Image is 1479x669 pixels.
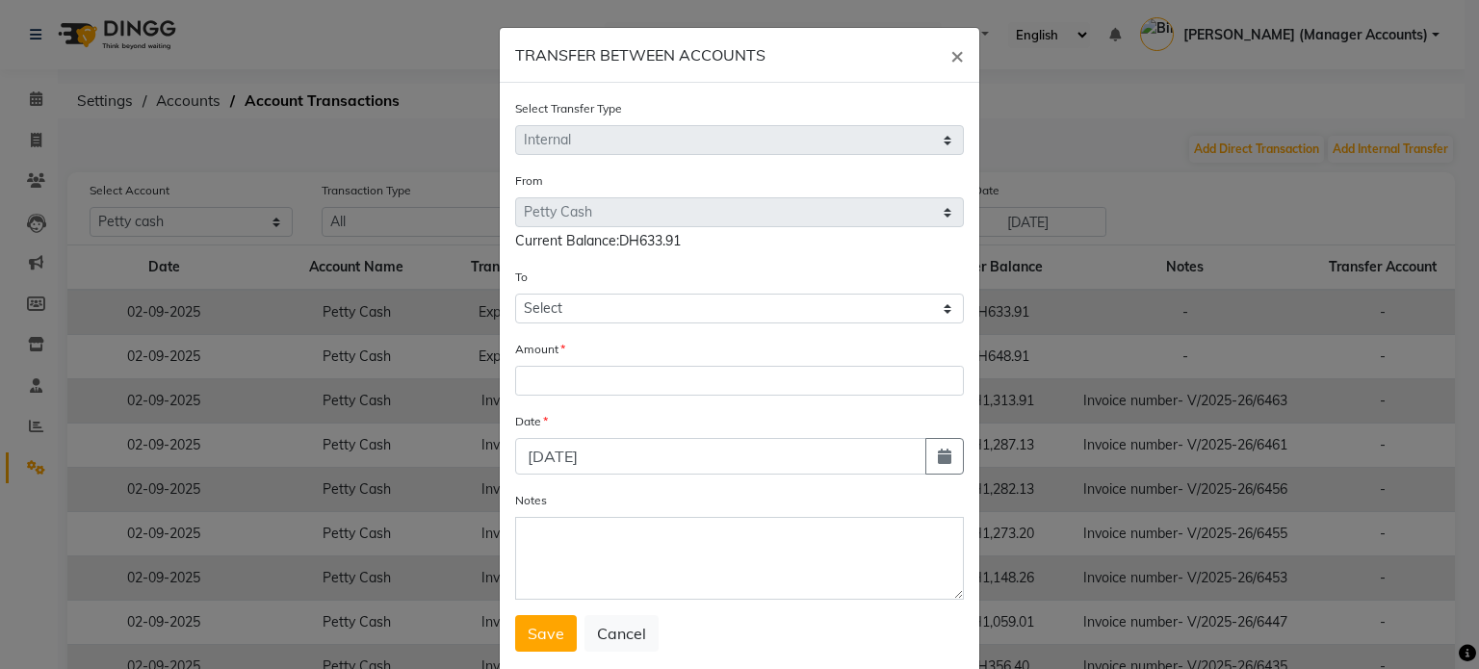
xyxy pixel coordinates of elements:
[515,269,528,286] label: To
[515,341,565,358] label: Amount
[515,232,681,249] span: Current Balance:DH633.91
[515,172,543,190] label: From
[515,43,765,66] h6: TRANSFER BETWEEN ACCOUNTS
[515,615,577,652] button: Save
[528,624,564,643] span: Save
[950,40,964,69] span: ×
[515,413,548,430] label: Date
[515,492,547,509] label: Notes
[935,28,979,82] button: Close
[515,100,622,117] label: Select Transfer Type
[584,615,659,652] button: Cancel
